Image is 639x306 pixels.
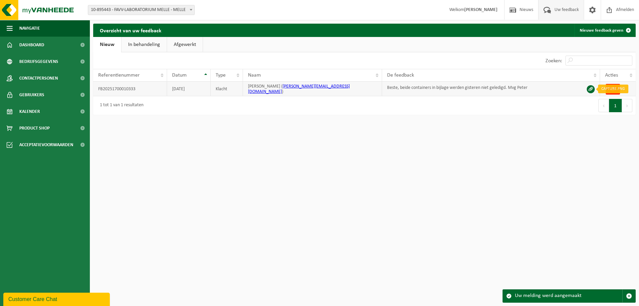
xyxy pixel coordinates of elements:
[98,73,140,78] span: Referentienummer
[216,73,226,78] span: Type
[88,5,194,15] span: 10-895443 - FAVV-LABORATORIUM MELLE - MELLE
[19,87,44,103] span: Gebruikers
[515,290,622,302] div: Uw melding werd aangemaakt
[545,58,562,64] label: Zoeken:
[93,82,167,96] td: FB20251700010333
[598,99,609,112] button: Previous
[464,7,498,12] strong: [PERSON_NAME]
[248,73,261,78] span: Naam
[167,82,211,96] td: [DATE]
[19,20,40,37] span: Navigatie
[19,103,40,120] span: Kalender
[167,37,203,52] a: Afgewerkt
[609,99,622,112] button: 1
[19,70,58,87] span: Contactpersonen
[387,73,414,78] span: De feedback
[19,53,58,70] span: Bedrijfsgegevens
[574,24,635,37] a: Nieuwe feedback geven
[211,82,243,96] td: Klacht
[248,84,350,94] a: [PERSON_NAME][EMAIL_ADDRESS][DOMAIN_NAME]
[97,100,143,112] div: 1 tot 1 van 1 resultaten
[19,37,44,53] span: Dashboard
[622,99,632,112] button: Next
[121,37,167,52] a: In behandeling
[19,120,50,137] span: Product Shop
[172,73,187,78] span: Datum
[382,82,600,96] td: Beste, beide containers in bijlage werden gisteren niet geledigd. Mvg Peter
[19,137,73,153] span: Acceptatievoorwaarden
[93,37,121,52] a: Nieuw
[3,291,111,306] iframe: chat widget
[605,73,618,78] span: Acties
[243,82,382,96] td: [PERSON_NAME] ( )
[93,24,168,37] h2: Overzicht van uw feedback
